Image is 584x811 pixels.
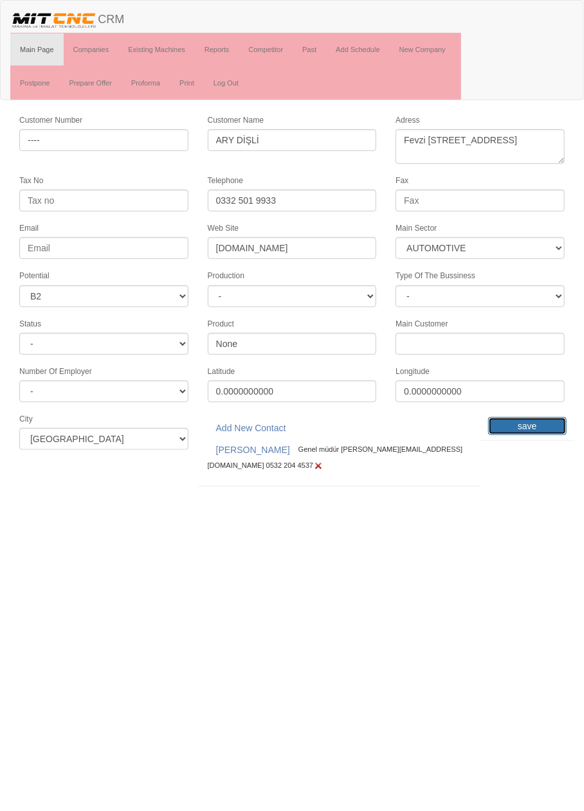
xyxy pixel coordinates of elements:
[313,461,324,471] img: Edit
[59,67,121,99] a: Prepare Offer
[208,129,377,151] input: Customer Name
[19,115,82,126] label: Customer Number
[208,223,239,234] label: Web Site
[239,33,293,66] a: Competitor
[19,175,43,186] label: Tax No
[19,414,33,425] label: City
[396,175,408,186] label: Fax
[19,223,39,234] label: Email
[122,67,170,99] a: Proforma
[208,190,377,211] input: Telephone
[396,271,475,281] label: Type Of The Bussiness
[19,129,188,151] input: Customer No
[19,319,41,330] label: Status
[396,223,437,234] label: Main Sector
[10,67,59,99] a: Postpone
[170,67,204,99] a: Print
[10,33,64,66] a: Main Page
[19,271,50,281] label: Potential
[208,319,234,330] label: Product
[204,67,248,99] a: Log Out
[208,115,264,126] label: Customer Name
[19,190,188,211] input: Tax no
[10,10,98,30] img: header.png
[118,33,195,66] a: Existing Machines
[396,319,448,330] label: Main Customer
[64,33,119,66] a: Companies
[208,271,244,281] label: Production
[1,1,134,33] a: CRM
[488,417,567,435] input: save
[208,439,298,461] a: [PERSON_NAME]
[390,33,455,66] a: New Company
[396,366,430,377] label: Longitude
[326,33,390,66] a: Add Schedule
[396,190,565,211] input: Fax
[293,33,326,66] a: Past
[195,33,239,66] a: Reports
[208,439,471,471] div: Genel müdür [PERSON_NAME][EMAIL_ADDRESS][DOMAIN_NAME] 0532 204 4537
[208,237,377,259] input: Web site
[19,366,92,377] label: Number Of Employer
[208,175,243,186] label: Telephone
[208,417,295,439] a: Add New Contact
[396,115,419,126] label: Adress
[396,129,565,164] textarea: Fevzi [STREET_ADDRESS]
[208,366,235,377] label: Latitude
[19,237,188,259] input: Email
